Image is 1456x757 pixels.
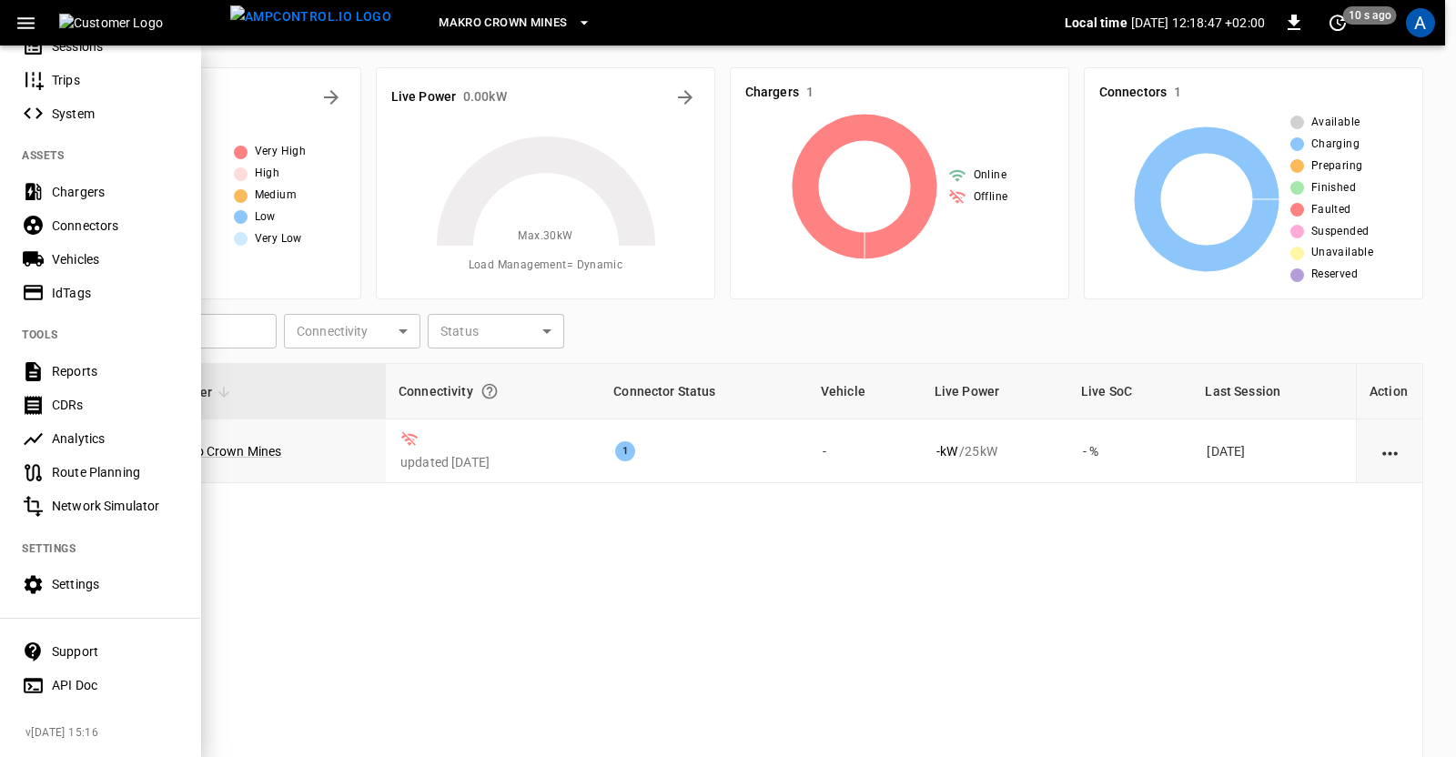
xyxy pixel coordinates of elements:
[52,396,178,414] div: CDRs
[52,575,178,593] div: Settings
[230,5,391,28] img: ampcontrol.io logo
[1065,14,1127,32] p: Local time
[52,217,178,235] div: Connectors
[52,642,178,661] div: Support
[52,284,178,302] div: IdTags
[52,497,178,515] div: Network Simulator
[52,71,178,89] div: Trips
[25,724,186,742] span: v [DATE] 15:16
[52,463,178,481] div: Route Planning
[439,13,567,34] span: Makro Crown Mines
[52,250,178,268] div: Vehicles
[52,183,178,201] div: Chargers
[52,362,178,380] div: Reports
[1131,14,1265,32] p: [DATE] 12:18:47 +02:00
[1343,6,1397,25] span: 10 s ago
[52,105,178,123] div: System
[1323,8,1352,37] button: set refresh interval
[59,14,223,32] img: Customer Logo
[52,676,178,694] div: API Doc
[52,429,178,448] div: Analytics
[1406,8,1435,37] div: profile-icon
[52,37,178,56] div: Sessions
